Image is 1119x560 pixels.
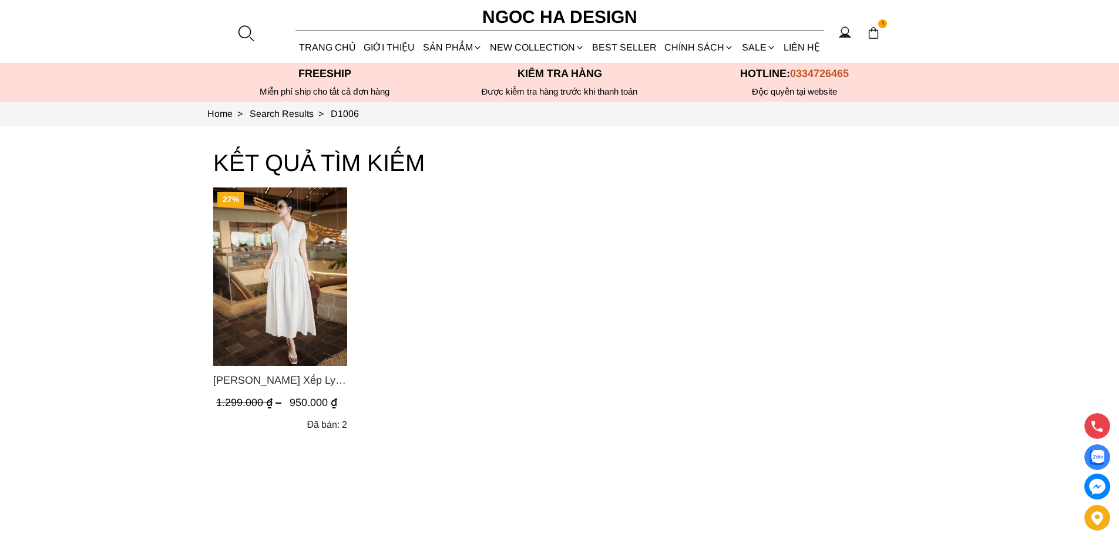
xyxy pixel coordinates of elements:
[207,86,442,97] div: Miễn phí ship cho tất cả đơn hàng
[213,372,347,388] a: Link to Ella Dress_Đầm Xếp Ly Xòe Khóa Đồng Màu Trắng D1006
[250,109,331,119] a: Link to Search Results
[677,86,912,97] h6: Độc quyền tại website
[233,109,247,119] span: >
[1084,444,1110,470] a: Display image
[360,32,419,63] a: GIỚI THIỆU
[442,86,677,97] p: Được kiểm tra hàng trước khi thanh toán
[1084,474,1110,499] a: messenger
[518,68,602,79] font: Kiểm tra hàng
[486,32,588,63] a: NEW COLLECTION
[216,397,284,408] span: 1.299.000 ₫
[295,32,360,63] a: TRANG CHỦ
[207,109,250,119] a: Link to Home
[867,26,880,39] img: img-CART-ICON-ksit0nf1
[779,32,824,63] a: LIÊN HỆ
[331,109,359,119] a: Link to D1006
[307,417,347,432] div: Đã bán: 2
[213,372,347,388] span: [PERSON_NAME] Xếp Ly Xòe Khóa Đồng Màu Trắng D1006
[472,3,648,31] a: Ngoc Ha Design
[290,397,337,408] span: 950.000 ₫
[207,68,442,80] p: Freeship
[878,19,888,29] span: 1
[790,68,849,79] span: 0334726465
[213,187,347,366] img: Ella Dress_Đầm Xếp Ly Xòe Khóa Đồng Màu Trắng D1006
[589,32,661,63] a: BEST SELLER
[1090,450,1104,465] img: Display image
[419,32,486,63] div: SẢN PHẨM
[677,68,912,80] p: Hotline:
[213,144,906,182] h3: KẾT QUẢ TÌM KIẾM
[314,109,328,119] span: >
[738,32,779,63] a: SALE
[661,32,738,63] div: Chính sách
[213,187,347,366] a: Product image - Ella Dress_Đầm Xếp Ly Xòe Khóa Đồng Màu Trắng D1006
